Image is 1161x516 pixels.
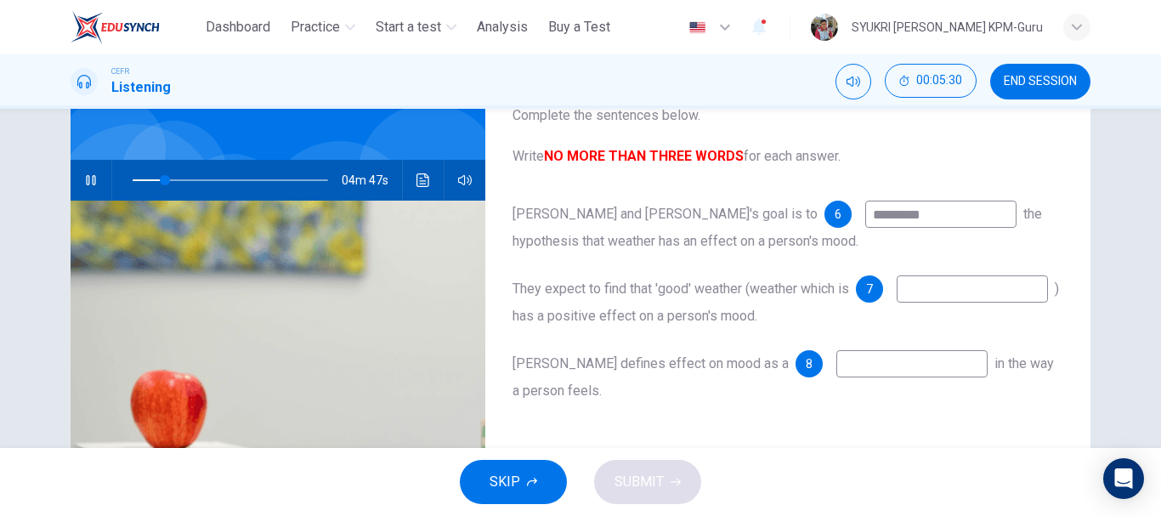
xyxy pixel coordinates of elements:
span: 00:05:30 [916,74,962,88]
span: They expect to find that 'good' weather (weather which is [513,281,849,297]
button: Start a test [369,12,463,43]
div: Mute [835,64,871,99]
img: Profile picture [811,14,838,41]
button: END SESSION [990,64,1090,99]
button: Dashboard [199,12,277,43]
span: Buy a Test [548,17,610,37]
button: Analysis [470,12,535,43]
span: END SESSION [1004,75,1077,88]
span: SKIP [490,470,520,494]
span: Analysis [477,17,528,37]
h1: Listening [111,77,171,98]
span: [PERSON_NAME] and [PERSON_NAME]'s goal is to [513,206,818,222]
img: ELTC logo [71,10,160,44]
button: Click to see the audio transcription [410,160,437,201]
button: Buy a Test [541,12,617,43]
a: ELTC logo [71,10,199,44]
span: Start a test [376,17,441,37]
button: SKIP [460,460,567,504]
span: 8 [806,358,813,370]
span: Complete the sentences below. Write for each answer. [513,105,1063,167]
div: SYUKRI [PERSON_NAME] KPM-Guru [852,17,1043,37]
span: 7 [866,283,873,295]
span: Practice [291,17,340,37]
div: Hide [885,64,977,99]
img: en [687,21,708,34]
b: NO MORE THAN THREE WORDS [544,148,744,164]
span: 6 [835,208,841,220]
span: CEFR [111,65,129,77]
span: 04m 47s [342,160,402,201]
button: Practice [284,12,362,43]
span: [PERSON_NAME] defines effect on mood as a [513,355,789,371]
button: 00:05:30 [885,64,977,98]
span: Dashboard [206,17,270,37]
div: Open Intercom Messenger [1103,458,1144,499]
